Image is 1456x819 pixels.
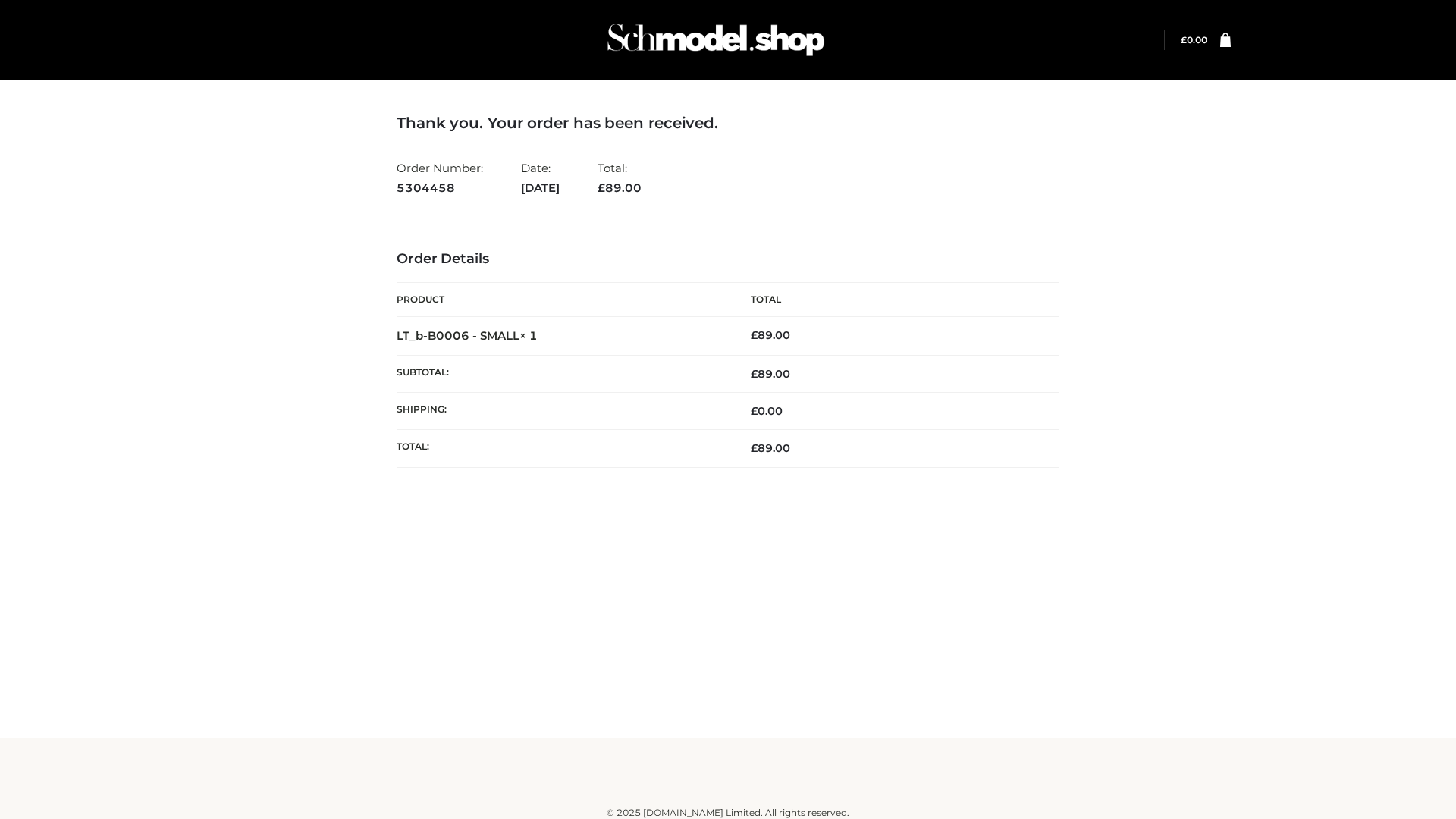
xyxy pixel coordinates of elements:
strong: × 1 [519,328,538,343]
th: Total: [397,430,728,467]
span: £ [751,404,758,418]
span: 89.00 [598,180,642,195]
bdi: 0.00 [1181,34,1207,45]
span: £ [751,367,758,381]
a: £0.00 [1181,34,1207,45]
li: Total: [598,155,642,201]
span: £ [598,180,605,195]
strong: LT_b-B0006 - SMALL [397,328,538,343]
th: Product [397,283,728,317]
th: Shipping: [397,393,728,430]
h3: Thank you. Your order has been received. [397,114,1059,132]
span: 89.00 [751,367,790,381]
strong: [DATE] [521,178,560,198]
strong: 5304458 [397,178,483,198]
span: £ [751,328,758,342]
th: Subtotal: [397,355,728,392]
span: 89.00 [751,441,790,455]
span: £ [1181,34,1187,45]
bdi: 89.00 [751,328,790,342]
h3: Order Details [397,251,1059,268]
li: Order Number: [397,155,483,201]
img: Schmodel Admin 964 [602,10,830,70]
li: Date: [521,155,560,201]
bdi: 0.00 [751,404,783,418]
th: Total [728,283,1059,317]
span: £ [751,441,758,455]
